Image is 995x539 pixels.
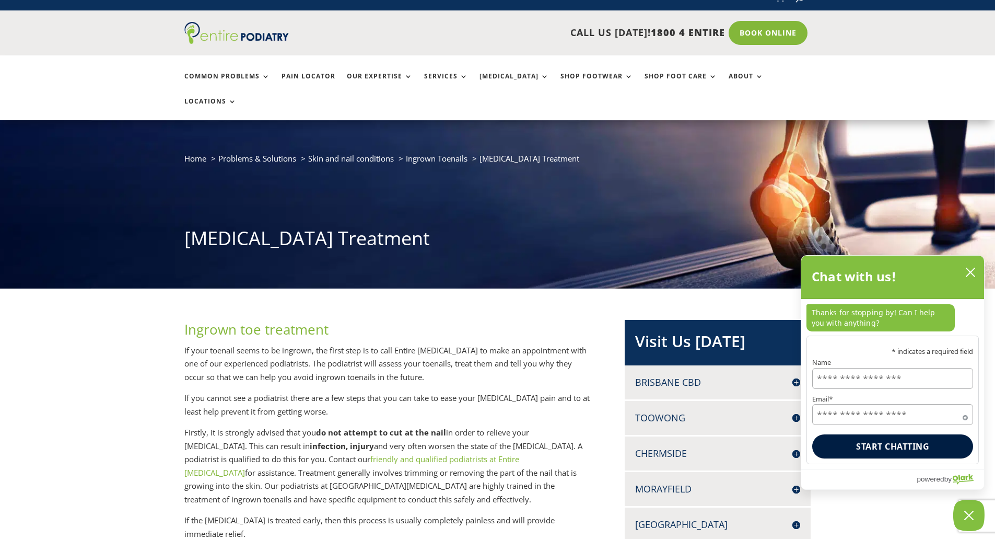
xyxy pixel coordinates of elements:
[801,299,984,336] div: chat
[424,73,468,95] a: Services
[812,348,973,355] p: * indicates a required field
[917,470,984,489] a: Powered by Olark
[812,266,897,287] h2: Chat with us!
[347,73,413,95] a: Our Expertise
[184,426,591,514] p: Firstly, it is strongly advised that you in order to relieve your [MEDICAL_DATA]. This can result...
[917,473,944,486] span: powered
[184,22,289,44] img: logo (1)
[801,255,985,490] div: olark chatbox
[962,265,979,280] button: close chatbox
[218,153,296,164] a: Problems & Solutions
[812,434,973,458] button: Start chatting
[635,330,800,358] h2: Visit Us [DATE]
[635,447,800,460] h4: Chermside
[944,473,952,486] span: by
[184,153,206,164] a: Home
[282,73,335,95] a: Pain Locator
[635,483,800,496] h4: Morayfield
[184,320,329,339] span: Ingrown toe treatment
[310,441,374,451] strong: infection, injury
[812,404,973,425] input: Email
[963,413,968,418] span: Required field
[184,344,591,392] p: If your toenail seems to be ingrown, the first step is to call Entire [MEDICAL_DATA] to make an a...
[560,73,633,95] a: Shop Footwear
[729,73,764,95] a: About
[645,73,717,95] a: Shop Foot Care
[635,518,800,531] h4: [GEOGRAPHIC_DATA]
[812,359,973,366] label: Name
[953,500,985,531] button: Close Chatbox
[812,396,973,403] label: Email*
[329,26,725,40] p: CALL US [DATE]!
[184,98,237,120] a: Locations
[406,153,467,164] a: Ingrown Toenails
[635,376,800,389] h4: Brisbane CBD
[729,21,807,45] a: Book Online
[184,225,811,257] h1: [MEDICAL_DATA] Treatment
[184,36,289,46] a: Entire Podiatry
[308,153,394,164] a: Skin and nail conditions
[316,427,446,438] strong: do not attempt to cut at the nail
[479,73,549,95] a: [MEDICAL_DATA]
[184,152,811,173] nav: breadcrumb
[184,392,591,426] p: If you cannot see a podiatrist there are a few steps that you can take to ease your [MEDICAL_DATA...
[184,73,270,95] a: Common Problems
[806,304,955,331] p: Thanks for stopping by! Can I help you with anything?
[184,454,519,478] a: friendly and qualified podiatrists at Entire [MEDICAL_DATA]
[635,411,800,425] h4: Toowong
[651,26,725,39] span: 1800 4 ENTIRE
[812,368,973,389] input: Name
[479,153,579,164] span: [MEDICAL_DATA] Treatment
